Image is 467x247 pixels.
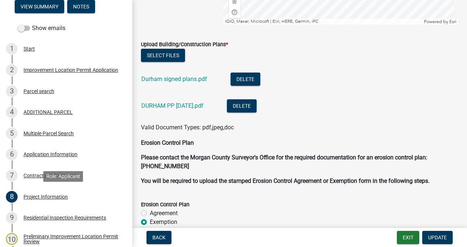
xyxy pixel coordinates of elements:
[141,49,185,62] button: Select files
[141,139,194,146] strong: Erosion Control Plan
[227,99,257,113] button: Delete
[6,128,18,139] div: 5
[6,170,18,181] div: 7
[23,131,74,136] div: Multiple Parcel Search
[227,103,257,110] wm-modal-confirm: Delete Document
[150,218,177,226] label: Exemption
[23,152,77,157] div: Application Information
[6,148,18,160] div: 6
[6,212,18,224] div: 9
[23,194,68,199] div: Project Information
[141,177,430,184] strong: You will be required to upload the stamped Erosion Control Agreement or Exemption form in the fol...
[6,233,18,245] div: 10
[231,76,260,83] wm-modal-confirm: Delete Document
[397,231,419,244] button: Exit
[6,191,18,203] div: 8
[449,19,456,24] a: Esri
[141,102,203,109] a: DURHAM PP [DATE].pdf
[6,64,18,76] div: 2
[231,73,260,86] button: Delete
[422,19,458,25] div: Powered by
[6,106,18,118] div: 4
[43,171,83,182] div: Role: Applicant
[428,235,447,240] span: Update
[23,46,35,51] div: Start
[18,24,65,33] label: Show emails
[141,42,228,47] label: Upload Building/Construction Plans
[150,209,178,218] label: Agreement
[23,215,106,220] div: Residential Inspection Requirements
[223,19,423,25] div: IGIO, Maxar, Microsoft | Esri, HERE, Garmin, iPC
[23,89,54,94] div: Parcel search
[23,173,77,178] div: Contractor Information
[23,234,120,244] div: Preliminary Improvement Location Permit Review
[23,110,73,115] div: ADDITIONAL PARCEL
[141,154,427,170] strong: Please contact the Morgan County Surveyor's Office for the required documentation for an erosion ...
[6,85,18,97] div: 3
[141,202,189,207] label: Erosion Control Plan
[146,231,171,244] button: Back
[15,4,64,10] wm-modal-confirm: Summary
[141,124,234,131] span: Valid Document Types: pdf,jpeg,doc
[67,4,95,10] wm-modal-confirm: Notes
[152,235,166,240] span: Back
[6,43,18,55] div: 1
[23,67,118,73] div: Improvement Location Permit Application
[141,75,207,82] a: Durham signed plans.pdf
[422,231,453,244] button: Update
